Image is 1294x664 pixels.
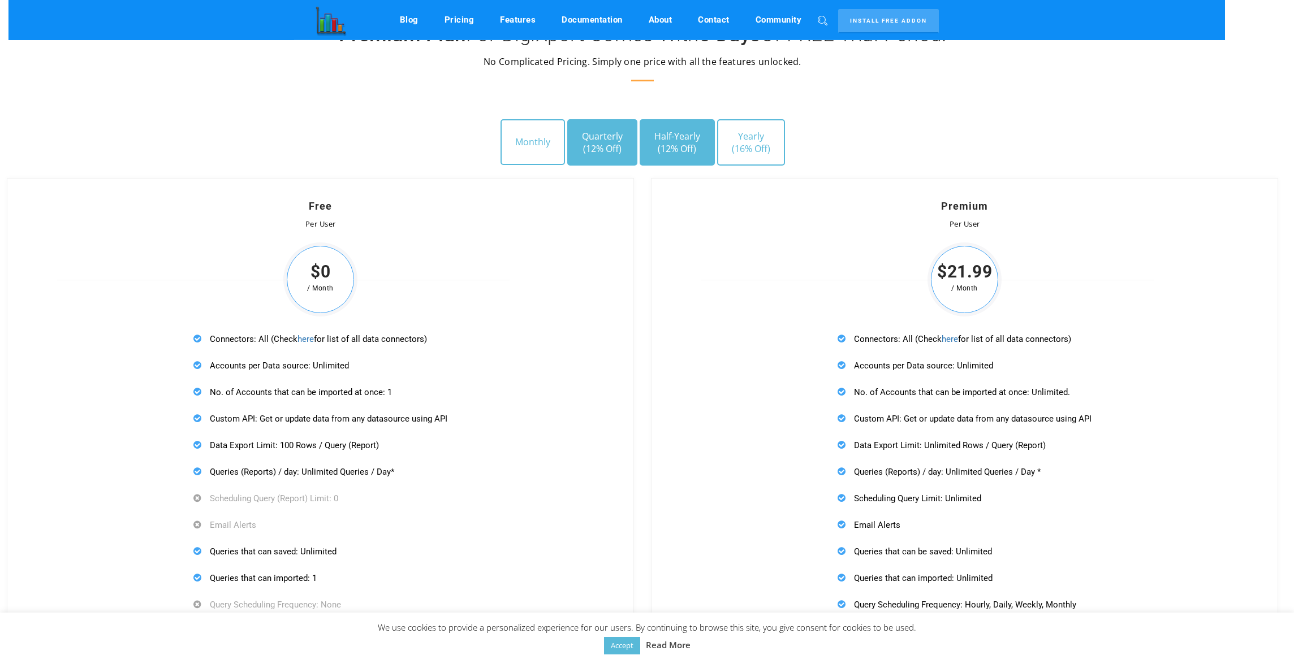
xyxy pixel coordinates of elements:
div: Per User [674,220,1255,229]
p: Email Alerts [838,518,1092,532]
span: (12% Off) [654,142,700,155]
p: Custom API: Get or update data from any datasource using API [193,411,447,426]
p: Scheduling Query Limit: Unlimited [838,491,1092,505]
p: Connectors: All (Check for list of all data connectors) [193,332,447,346]
span: / Month [928,281,1002,294]
p: Queries (Reports) / day: Unlimited Queries / Day* [193,465,447,479]
span: We use cookies to provide a personalized experience for our users. By continuing to browse this s... [378,622,916,650]
span: / Month [283,281,357,294]
button: Half-Yearly(12% Off) [640,119,715,166]
p: Custom API: Get or update data from any datasource using API [838,411,1092,426]
a: Community [756,9,802,31]
span: (16% Off) [732,142,770,155]
p: Queries (Reports) / day: Unlimited Queries / Day * [838,465,1092,479]
p: Query Scheduling Frequency: None [193,597,447,611]
a: Contact [698,9,730,31]
span: $21.99 [928,264,1002,278]
a: Install Free Addon [838,9,939,33]
span: (12% Off) [582,142,623,155]
a: here [942,334,958,344]
h4: Premium [674,201,1255,211]
p: Accounts per Data source: Unlimited [193,358,447,372]
p: Connectors: All (Check for list of all data connectors) [838,332,1092,346]
p: Data Export Limit: 100 Rows / Query (Report) [193,438,447,452]
p: Data Export Limit: Unlimited Rows / Query (Report) [838,438,1092,452]
p: Queries that can imported: 1 [193,571,447,585]
a: Read More [646,638,691,652]
a: here [297,334,314,344]
a: Accept [604,637,640,654]
a: Features [500,9,536,31]
iframe: Chat Widget [1237,610,1294,664]
a: Documentation [562,9,623,31]
div: Per User [30,220,611,229]
button: Monthly [501,119,565,164]
p: No. of Accounts that can be imported at once: Unlimited. [838,385,1092,399]
a: Blog [400,9,419,31]
p: Scheduling Query (Report) Limit: 0 [193,491,447,505]
p: Query Scheduling Frequency: Hourly, Daily, Weekly, Monthly [838,597,1092,611]
h4: Free [30,201,611,211]
p: Email Alerts [193,518,447,532]
div: Chat-Widget [1237,610,1294,664]
p: Queries that can imported: Unlimited [838,571,1092,585]
button: Yearly(16% Off) [717,119,785,166]
p: Accounts per Data source: Unlimited [838,358,1092,372]
span: $0 [283,264,357,278]
p: Queries that can be saved: Unlimited [838,544,1092,558]
button: Quarterly(12% Off) [567,119,637,166]
a: Pricing [445,9,475,31]
p: No. of Accounts that can be imported at once: 1 [193,385,447,399]
p: Queries that can saved: Unlimited [193,544,447,558]
a: About [649,9,672,31]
